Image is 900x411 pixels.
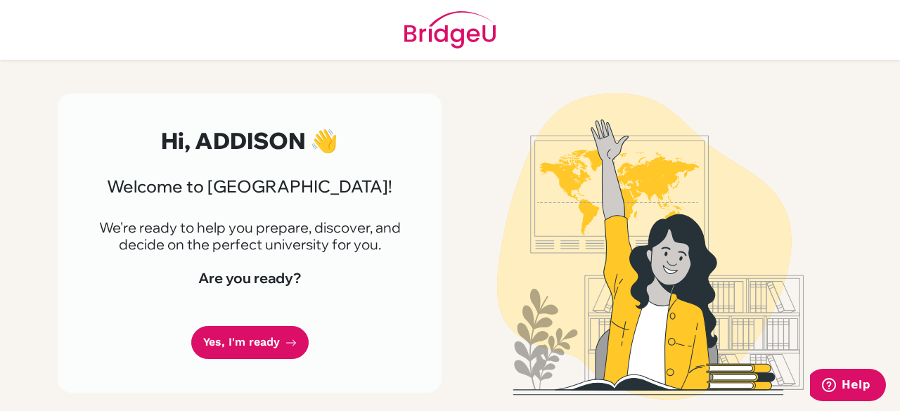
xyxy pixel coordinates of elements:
[91,219,408,253] p: We're ready to help you prepare, discover, and decide on the perfect university for you.
[191,326,309,359] a: Yes, I'm ready
[91,127,408,154] h2: Hi, ADDISON 👋
[91,176,408,197] h3: Welcome to [GEOGRAPHIC_DATA]!
[91,270,408,287] h4: Are you ready?
[810,369,886,404] iframe: Opens a widget where you can find more information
